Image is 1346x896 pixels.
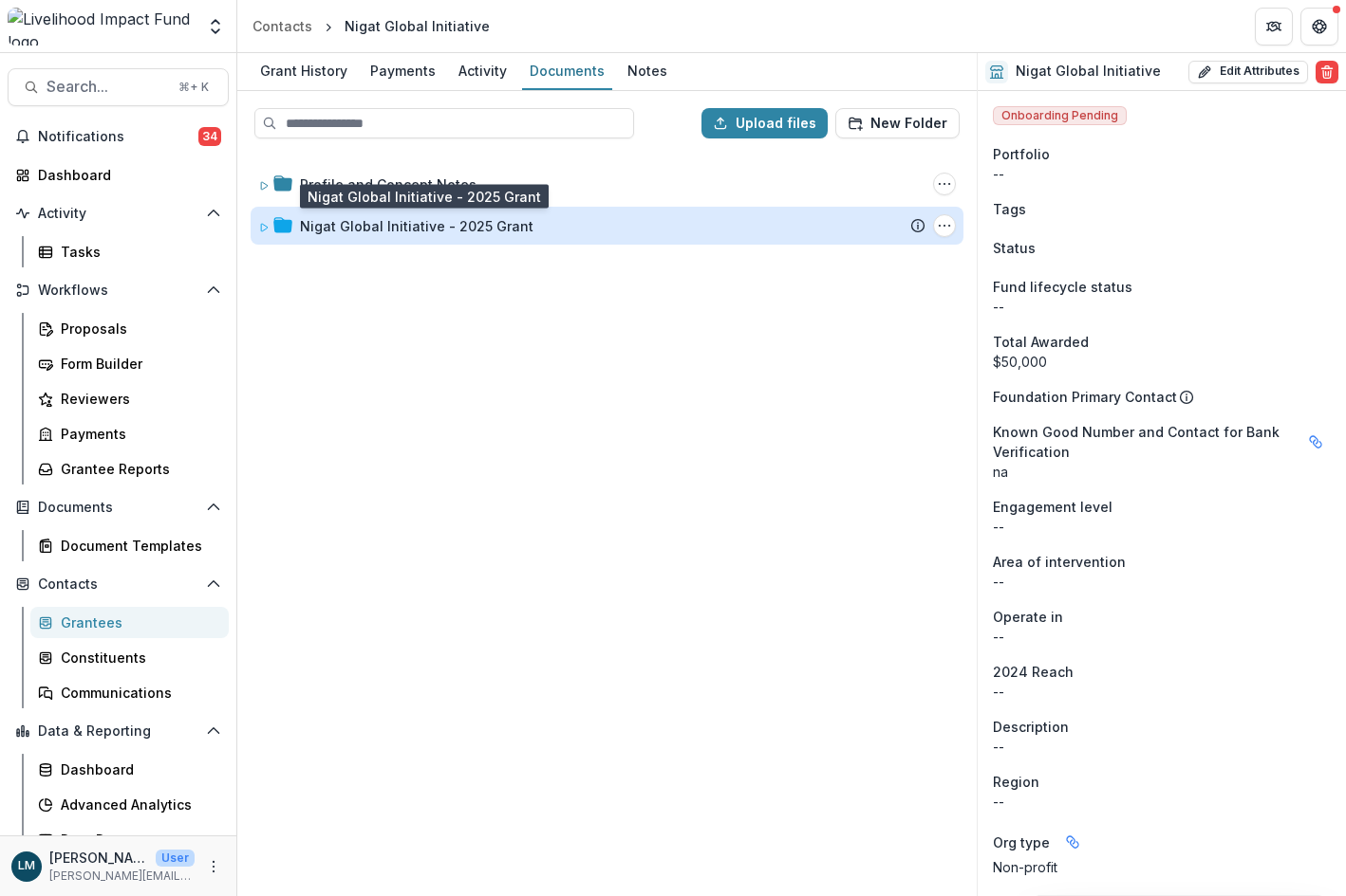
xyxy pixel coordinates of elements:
div: Reviewers [61,389,214,409]
div: $50,000 [993,352,1331,372]
a: Contacts [245,12,320,40]
p: -- [993,164,1331,184]
button: Get Help [1300,8,1338,46]
img: Livelihood Impact Fund logo [8,8,195,46]
div: Lisa Minsky-Primus [18,860,35,872]
span: Total Awarded [993,332,1089,352]
nav: breadcrumb [245,12,497,40]
button: Delete [1316,61,1338,83]
p: User [156,850,195,867]
span: Activity [38,206,198,222]
div: Dashboard [61,759,214,779]
p: -- [993,517,1331,537]
a: Proposals [30,313,229,344]
a: Data Report [30,824,229,855]
div: Nigat Global Initiative - 2025 GrantNigat Global Initiative - 2025 Grant Options [251,207,963,245]
button: Open Documents [8,492,229,522]
div: Activity [451,57,514,84]
div: Documents [522,57,612,84]
div: Grant History [252,57,355,84]
button: Linked binding [1057,827,1088,857]
span: Operate in [993,607,1063,627]
h2: Nigat Global Initiative [1016,64,1161,80]
div: Payments [363,57,443,84]
span: Status [993,238,1036,258]
span: Workflows [38,283,198,299]
span: Portfolio [993,144,1050,164]
div: Nigat Global Initiative - 2025 Grant [300,216,533,236]
a: Tasks [30,236,229,267]
button: Profile and Concept Notes Options [933,173,956,195]
a: Advanced Analytics [30,789,229,820]
button: Search... [8,68,229,106]
span: Region [993,772,1039,792]
div: ⌘ + K [175,77,213,98]
a: Dashboard [30,754,229,785]
div: Tasks [61,242,214,262]
span: Documents [38,500,198,516]
div: Payments [61,424,214,444]
p: na [993,462,1331,482]
a: Documents [522,53,612,90]
div: Grantee Reports [61,459,214,479]
button: More [202,855,225,878]
button: Open entity switcher [202,8,229,46]
a: Grant History [252,53,355,90]
a: Document Templates [30,530,229,561]
a: Form Builder [30,348,229,379]
a: Communications [30,677,229,708]
a: Activity [451,53,514,90]
button: Upload files [701,108,828,138]
div: Profile and Concept NotesProfile and Concept Notes Options [251,165,963,203]
p: -- [993,737,1331,757]
div: Communications [61,683,214,703]
a: Grantee Reports [30,453,229,485]
div: Data Report [61,830,214,850]
span: Known Good Number and Contact for Bank Verification [993,422,1293,462]
div: Constituents [61,648,214,667]
span: Description [993,717,1069,737]
a: Grantees [30,607,229,638]
div: Document Templates [61,536,214,556]
p: -- [993,627,1331,647]
span: Contacts [38,576,198,593]
button: Open Workflows [8,275,229,305]
p: -- [993,682,1331,702]
span: Data & Reporting [38,723,198,740]
p: -- [993,297,1331,317]
button: New Folder [835,108,960,138]
span: 34 [198,127,221,146]
span: Engagement level [993,497,1112,517]
div: Profile and Concept Notes [300,174,477,194]
div: Contacts [252,16,312,36]
button: Partners [1255,8,1293,46]
button: Open Activity [8,198,229,229]
span: 2024 Reach [993,662,1074,682]
a: Constituents [30,642,229,673]
div: Proposals [61,319,214,338]
button: Edit Attributes [1188,61,1308,83]
button: Notifications34 [8,121,229,152]
button: Open Contacts [8,569,229,599]
a: Payments [30,418,229,449]
button: Linked binding [1300,427,1331,457]
p: -- [993,792,1331,812]
p: Foundation Primary Contact [993,387,1177,407]
a: Payments [363,53,443,90]
button: Open Data & Reporting [8,716,229,746]
span: Fund lifecycle status [993,277,1132,297]
button: Nigat Global Initiative - 2025 Grant Options [933,214,956,237]
a: Reviewers [30,383,229,414]
span: Onboarding Pending [993,106,1127,125]
span: Search... [47,78,167,96]
div: Advanced Analytics [61,795,214,814]
p: [PERSON_NAME][EMAIL_ADDRESS][DOMAIN_NAME] [49,868,195,885]
a: Notes [620,53,675,90]
div: Nigat Global Initiative [345,16,490,36]
span: Notifications [38,129,198,145]
span: Org type [993,832,1050,852]
p: [PERSON_NAME] [49,848,148,868]
div: Notes [620,57,675,84]
span: Tags [993,199,1026,219]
